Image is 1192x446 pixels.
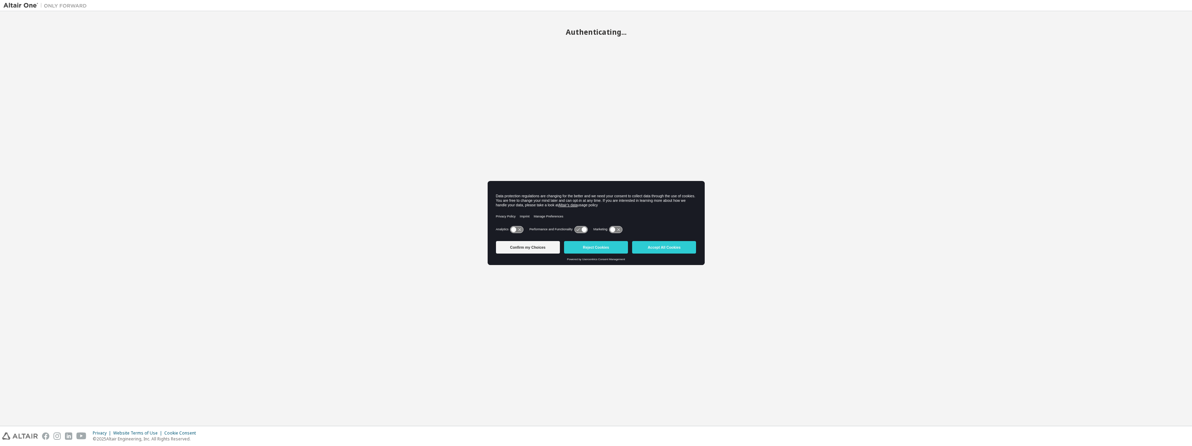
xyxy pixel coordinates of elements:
img: youtube.svg [76,432,86,440]
img: facebook.svg [42,432,49,440]
h2: Authenticating... [3,27,1189,36]
div: Privacy [93,430,113,436]
img: altair_logo.svg [2,432,38,440]
div: Website Terms of Use [113,430,164,436]
div: Cookie Consent [164,430,200,436]
img: Altair One [3,2,90,9]
p: © 2025 Altair Engineering, Inc. All Rights Reserved. [93,436,200,442]
img: instagram.svg [53,432,61,440]
img: linkedin.svg [65,432,72,440]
